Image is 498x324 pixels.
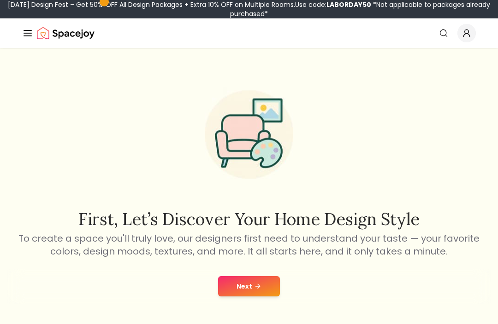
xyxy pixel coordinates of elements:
h2: First, let’s discover your home design style [7,210,491,228]
button: Next [218,276,280,296]
img: Start Style Quiz Illustration [190,75,308,193]
p: To create a space you'll truly love, our designers first need to understand your taste — your fav... [7,232,491,258]
img: Spacejoy Logo [37,24,95,42]
nav: Global [22,18,476,48]
a: Spacejoy [37,24,95,42]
